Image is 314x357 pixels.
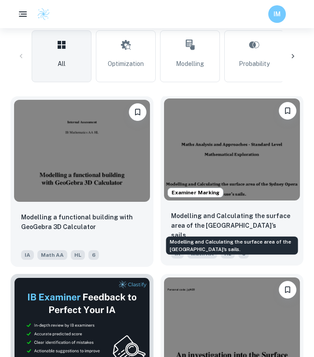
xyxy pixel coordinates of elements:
[11,96,153,267] a: BookmarkModelling a functional building with GeoGebra 3D CalculatorIAMath AAHL6
[171,211,293,240] p: Modelling and Calculating the surface area of the Sydney Opera House’s sails.
[129,103,146,121] button: Bookmark
[176,59,204,69] span: Modelling
[272,9,282,19] h6: IM
[71,250,85,260] span: HL
[88,250,99,260] span: 6
[21,212,143,232] p: Modelling a functional building with GeoGebra 3D Calculator
[32,7,50,21] a: Clastify logo
[58,59,66,69] span: All
[37,250,67,260] span: Math AA
[164,98,300,200] img: Math AA IA example thumbnail: Modelling and Calculating the surface ar
[37,7,50,21] img: Clastify logo
[166,237,298,255] div: Modelling and Calculating the surface area of the [GEOGRAPHIC_DATA]’s sails.
[168,189,223,197] span: Examiner Marking
[161,96,303,267] a: Examiner MarkingBookmarkModelling and Calculating the surface area of the Sydney Opera House’s sa...
[268,5,286,23] button: IM
[14,100,150,202] img: Math AA IA example thumbnail: Modelling a functional building with Ge
[108,59,144,69] span: Optimization
[21,250,34,260] span: IA
[239,59,270,69] span: Probability
[279,281,296,299] button: Bookmark
[279,102,296,120] button: Bookmark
